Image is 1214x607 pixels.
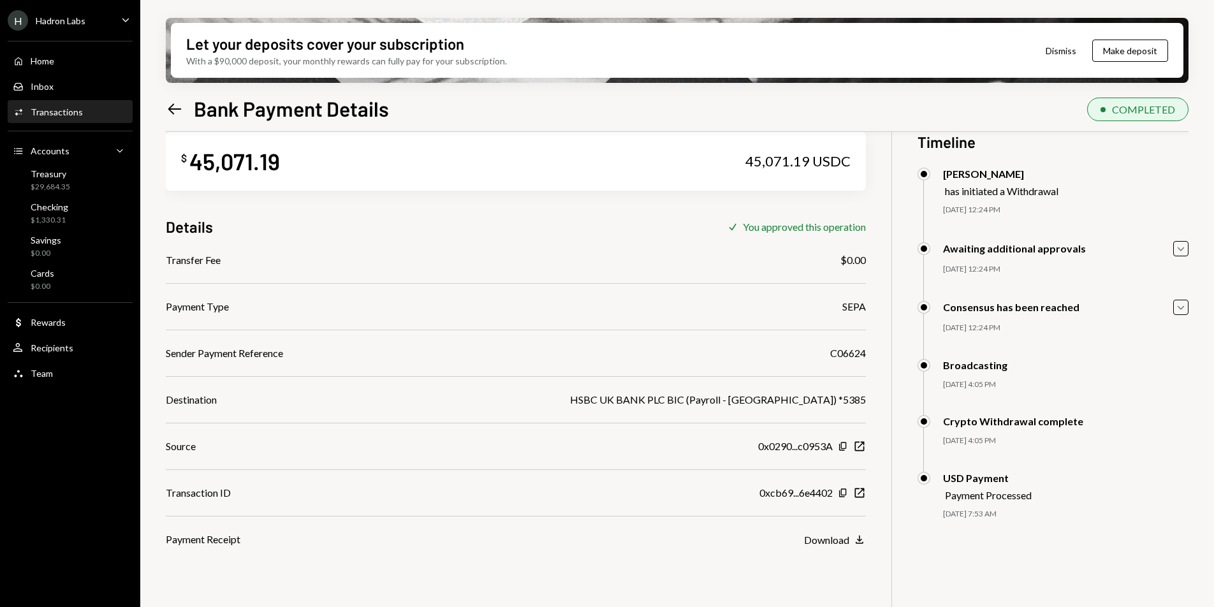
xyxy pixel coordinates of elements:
div: COMPLETED [1112,103,1175,115]
div: USD Payment [943,472,1032,484]
div: Source [166,439,196,454]
a: Inbox [8,75,133,98]
div: Transactions [31,106,83,117]
div: H [8,10,28,31]
div: Treasury [31,168,70,179]
div: You approved this operation [743,221,866,233]
div: Broadcasting [943,359,1007,371]
div: 45,071.19 USDC [745,152,851,170]
div: Recipients [31,342,73,353]
div: Sender Payment Reference [166,346,283,361]
div: Savings [31,235,61,245]
div: Team [31,368,53,379]
div: 0xcb69...6e4402 [759,485,833,501]
div: Accounts [31,145,69,156]
div: Payment Receipt [166,532,240,547]
h1: Bank Payment Details [194,96,389,121]
a: Savings$0.00 [8,231,133,261]
div: $0.00 [840,252,866,268]
button: Make deposit [1092,40,1168,62]
div: [DATE] 7:53 AM [943,509,1188,520]
div: [DATE] 4:05 PM [943,379,1188,390]
a: Home [8,49,133,72]
div: [DATE] 12:24 PM [943,205,1188,216]
a: Team [8,362,133,384]
div: Payment Processed [945,489,1032,501]
a: Cards$0.00 [8,264,133,295]
div: 45,071.19 [189,147,280,175]
div: has initiated a Withdrawal [945,185,1058,197]
div: Download [804,534,849,546]
div: Destination [166,392,217,407]
div: [DATE] 12:24 PM [943,264,1188,275]
div: HSBC UK BANK PLC BIC (Payroll - [GEOGRAPHIC_DATA]) *5385 [570,392,866,407]
div: Transaction ID [166,485,231,501]
div: Rewards [31,317,66,328]
div: SEPA [842,299,866,314]
button: Download [804,533,866,547]
a: Treasury$29,684.35 [8,165,133,195]
div: $29,684.35 [31,182,70,193]
div: Transfer Fee [166,252,221,268]
div: With a $90,000 deposit, your monthly rewards can fully pay for your subscription. [186,54,507,68]
div: Let your deposits cover your subscription [186,33,464,54]
a: Rewards [8,311,133,333]
a: Accounts [8,139,133,162]
div: Awaiting additional approvals [943,242,1086,254]
a: Recipients [8,336,133,359]
a: Checking$1,330.31 [8,198,133,228]
div: 0x0290...c0953A [758,439,833,454]
h3: Timeline [918,131,1188,152]
div: Inbox [31,81,54,92]
div: $1,330.31 [31,215,68,226]
h3: Details [166,216,213,237]
div: Consensus has been reached [943,301,1079,313]
div: $0.00 [31,248,61,259]
a: Transactions [8,100,133,123]
div: Home [31,55,54,66]
div: $ [181,152,187,165]
div: Hadron Labs [36,15,85,26]
div: [DATE] 4:05 PM [943,435,1188,446]
div: Payment Type [166,299,229,314]
div: $0.00 [31,281,54,292]
div: Crypto Withdrawal complete [943,415,1083,427]
button: Dismiss [1030,36,1092,66]
div: [DATE] 12:24 PM [943,323,1188,333]
div: Checking [31,201,68,212]
div: C06624 [830,346,866,361]
div: Cards [31,268,54,279]
div: [PERSON_NAME] [943,168,1058,180]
